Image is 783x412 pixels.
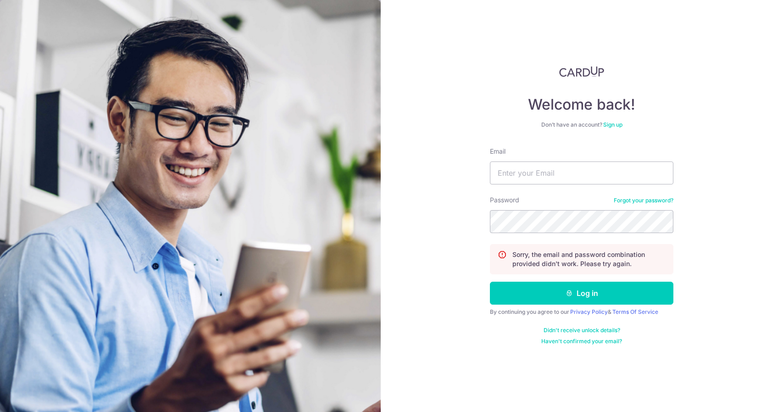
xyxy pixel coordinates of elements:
[559,66,604,77] img: CardUp Logo
[541,338,622,345] a: Haven't confirmed your email?
[544,327,620,334] a: Didn't receive unlock details?
[570,308,608,315] a: Privacy Policy
[490,121,673,128] div: Don’t have an account?
[612,308,658,315] a: Terms Of Service
[512,250,666,268] p: Sorry, the email and password combination provided didn't work. Please try again.
[490,308,673,316] div: By continuing you agree to our &
[603,121,622,128] a: Sign up
[490,95,673,114] h4: Welcome back!
[614,197,673,204] a: Forgot your password?
[490,282,673,305] button: Log in
[490,161,673,184] input: Enter your Email
[490,147,505,156] label: Email
[490,195,519,205] label: Password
